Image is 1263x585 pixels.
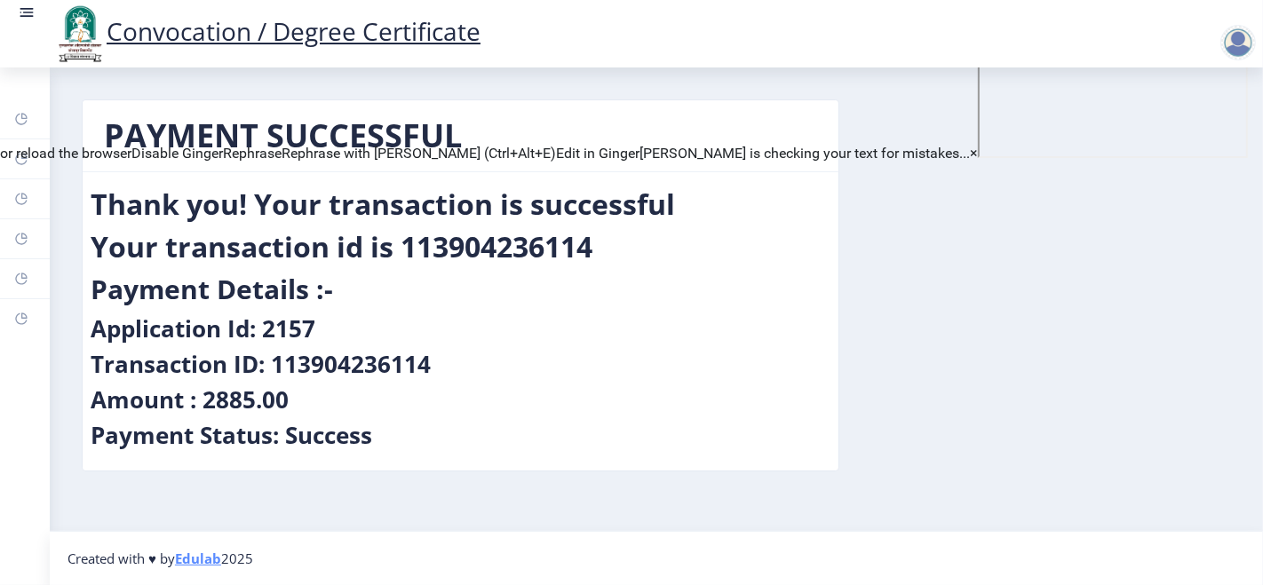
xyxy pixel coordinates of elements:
h4: Application Id: 2157 [91,314,315,343]
a: Convocation / Degree Certificate [53,14,481,48]
img: logo [53,4,107,64]
gdiv: Rephrase with [PERSON_NAME] (Ctrl+Alt+E) [282,145,556,162]
h3: Payment Details :- [91,272,333,307]
h4: Payment Status: Success [91,421,372,449]
ga: × [970,145,978,162]
gdiv: Disable Ginger [131,145,223,162]
span: [PERSON_NAME] is checking your text for mistakes... [639,145,970,162]
h2: Thank you! Your transaction is successful [91,186,675,222]
h4: Transaction ID: 113904236114 [91,350,431,378]
gdiv: Edit in Ginger [556,145,639,162]
span: Created with ♥ by 2025 [68,549,253,567]
ga: Rephrase [223,145,282,162]
h4: Amount : 2885.00 [91,385,289,414]
h2: Your transaction id is 113904236114 [91,229,592,265]
a: Edulab [175,549,221,567]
